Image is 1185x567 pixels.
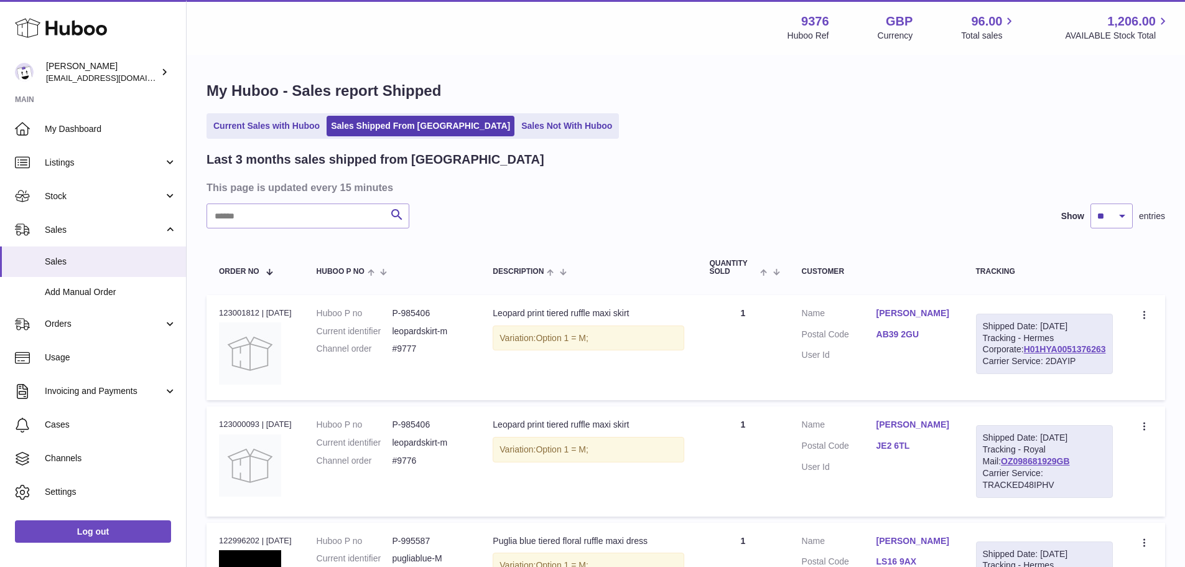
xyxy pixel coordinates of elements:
[317,326,393,337] dt: Current identifier
[697,295,789,400] td: 1
[876,440,951,452] a: JE2 6TL
[45,123,177,135] span: My Dashboard
[983,321,1106,332] div: Shipped Date: [DATE]
[878,30,913,42] div: Currency
[536,444,588,454] span: Option 1 = M;
[317,343,393,355] dt: Channel order
[493,535,684,547] div: Puglia blue tiered floral ruffle maxi dress
[317,307,393,319] dt: Huboo P no
[709,260,757,276] span: Quantity Sold
[45,224,164,236] span: Sales
[1107,13,1156,30] span: 1,206.00
[802,461,876,473] dt: User Id
[1061,210,1084,222] label: Show
[983,432,1106,444] div: Shipped Date: [DATE]
[876,307,951,319] a: [PERSON_NAME]
[493,307,684,319] div: Leopard print tiered ruffle maxi skirt
[876,329,951,340] a: AB39 2GU
[1024,344,1106,354] a: H01HYA0051376263
[317,455,393,467] dt: Channel order
[45,190,164,202] span: Stock
[45,318,164,330] span: Orders
[317,535,393,547] dt: Huboo P no
[219,268,259,276] span: Order No
[15,520,171,543] a: Log out
[219,322,281,385] img: no-photo.jpg
[45,452,177,464] span: Channels
[961,13,1016,42] a: 96.00 Total sales
[961,30,1016,42] span: Total sales
[327,116,514,136] a: Sales Shipped From [GEOGRAPHIC_DATA]
[317,268,365,276] span: Huboo P no
[45,157,164,169] span: Listings
[15,63,34,82] img: internalAdmin-9376@internal.huboo.com
[392,326,468,337] dd: leopardskirt-m
[392,343,468,355] dd: #9777
[876,535,951,547] a: [PERSON_NAME]
[392,419,468,431] dd: P-985406
[976,425,1113,497] div: Tracking - Royal Mail:
[493,437,684,462] div: Variation:
[207,81,1165,101] h1: My Huboo - Sales report Shipped
[1065,30,1170,42] span: AVAILABLE Stock Total
[1001,456,1070,466] a: OZ098681929GB
[788,30,829,42] div: Huboo Ref
[392,455,468,467] dd: #9776
[219,535,292,546] div: 122996202 | [DATE]
[976,268,1113,276] div: Tracking
[802,419,876,434] dt: Name
[983,548,1106,560] div: Shipped Date: [DATE]
[802,535,876,550] dt: Name
[493,419,684,431] div: Leopard print tiered ruffle maxi skirt
[219,434,281,497] img: no-photo.jpg
[209,116,324,136] a: Current Sales with Huboo
[45,286,177,298] span: Add Manual Order
[46,73,183,83] span: [EMAIL_ADDRESS][DOMAIN_NAME]
[317,419,393,431] dt: Huboo P no
[536,333,588,343] span: Option 1 = M;
[1139,210,1165,222] span: entries
[886,13,913,30] strong: GBP
[45,352,177,363] span: Usage
[517,116,616,136] a: Sales Not With Huboo
[45,385,164,397] span: Invoicing and Payments
[392,553,468,565] dd: pugliablue-M
[1065,13,1170,42] a: 1,206.00 AVAILABLE Stock Total
[317,553,393,565] dt: Current identifier
[219,307,292,319] div: 123001812 | [DATE]
[493,268,544,276] span: Description
[207,180,1162,194] h3: This page is updated every 15 minutes
[971,13,1002,30] span: 96.00
[876,419,951,431] a: [PERSON_NAME]
[45,256,177,268] span: Sales
[317,437,393,449] dt: Current identifier
[697,406,789,516] td: 1
[983,467,1106,491] div: Carrier Service: TRACKED48IPHV
[45,486,177,498] span: Settings
[802,307,876,322] dt: Name
[493,326,684,351] div: Variation:
[976,314,1113,375] div: Tracking - Hermes Corporate:
[802,440,876,455] dt: Postal Code
[802,329,876,344] dt: Postal Code
[392,307,468,319] dd: P-985406
[801,13,829,30] strong: 9376
[219,419,292,430] div: 123000093 | [DATE]
[802,349,876,361] dt: User Id
[207,151,544,168] h2: Last 3 months sales shipped from [GEOGRAPHIC_DATA]
[45,419,177,431] span: Cases
[46,60,158,84] div: [PERSON_NAME]
[802,268,951,276] div: Customer
[392,437,468,449] dd: leopardskirt-m
[392,535,468,547] dd: P-995587
[983,355,1106,367] div: Carrier Service: 2DAYIP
